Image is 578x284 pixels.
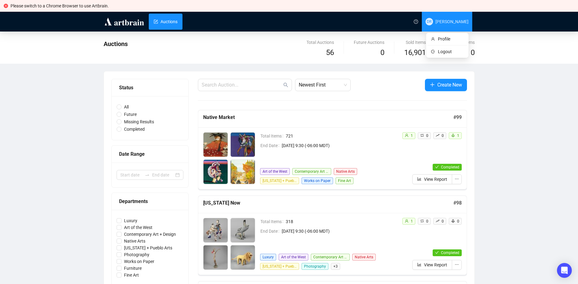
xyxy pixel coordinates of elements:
[120,172,142,178] input: Start date
[260,263,299,270] span: [US_STATE] + Pueblo Arts
[410,12,422,31] a: question-circle
[122,217,140,224] span: Luxury
[279,254,308,261] span: Art of the West
[451,219,455,223] span: rocket
[417,177,422,181] span: bar-chart
[331,263,340,270] span: + 3
[292,168,331,175] span: Contemporary Art + Design
[122,104,131,110] span: All
[431,37,435,41] span: user
[152,172,174,178] input: End date
[198,110,467,189] a: Native Market#99Total Items721End Date[DATE] 9:30 (-06:00 MDT)Art of the WestContemporary Art + D...
[334,168,357,175] span: Native Arts
[122,118,156,125] span: Missing Results
[435,19,469,24] span: [PERSON_NAME]
[283,83,288,87] span: search
[122,258,157,265] span: Works on Paper
[203,160,228,184] img: 3_01.jpg
[380,48,384,57] span: 0
[436,219,439,223] span: rise
[203,114,453,121] h5: Native Market
[557,263,572,278] div: Open Intercom Messenger
[431,50,435,53] span: logout
[302,177,333,184] span: Works on Paper
[260,177,299,184] span: [US_STATE] + Pueblo Arts
[411,219,413,223] span: 1
[404,47,426,59] span: 16,901
[260,254,276,261] span: Luxury
[122,251,152,258] span: Photography
[299,79,347,91] span: Newest First
[203,133,228,157] img: 1_01.jpg
[203,245,228,269] img: 3_01.jpg
[122,231,178,238] span: Contemporary Art + Design
[311,254,350,261] span: Contemporary Art + Design
[260,142,282,149] span: End Date
[453,114,462,121] h5: # 99
[457,134,459,138] span: 1
[286,218,397,225] span: 318
[435,165,439,169] span: check
[4,4,8,8] span: close-circle
[302,263,328,270] span: Photography
[282,228,397,235] span: [DATE] 9:30 (-06:00 MDT)
[437,81,462,89] span: Create New
[122,265,144,272] span: Furniture
[412,174,452,184] button: View Report
[326,48,334,57] span: 56
[203,199,453,207] h5: [US_STATE] Now
[260,168,290,175] span: Art of the West
[122,244,175,251] span: [US_STATE] + Pueblo Arts
[198,196,467,275] a: [US_STATE] Now#98Total Items318End Date[DATE] 9:30 (-06:00 MDT)LuxuryArt of the WestContemporary ...
[436,134,439,137] span: rise
[435,251,439,254] span: check
[451,134,455,137] span: rocket
[441,251,459,255] span: Completed
[417,262,422,267] span: bar-chart
[405,134,409,137] span: user
[411,134,413,138] span: 1
[441,165,459,169] span: Completed
[420,134,424,137] span: retweet
[414,19,418,24] span: question-circle
[122,238,148,244] span: Native Arts
[471,48,475,57] span: 0
[122,224,155,231] span: Art of the West
[420,219,424,223] span: retweet
[11,2,574,9] div: Please switch to a Chrome Browser to use Artbrain.
[404,39,426,46] div: Sold Items
[119,150,181,158] div: Date Range
[145,172,150,177] span: swap-right
[122,126,147,133] span: Completed
[306,39,334,46] div: Total Auctions
[203,218,228,242] img: 1_01.jpg
[430,82,435,87] span: plus
[427,19,432,25] span: DR
[438,48,464,55] span: Logout
[425,79,467,91] button: Create New
[442,219,444,223] span: 0
[442,134,444,138] span: 0
[119,84,181,91] div: Status
[122,111,139,118] span: Future
[286,133,397,139] span: 721
[122,272,141,278] span: Fine Art
[455,262,459,267] span: ellipsis
[405,219,409,223] span: user
[424,176,447,183] span: View Report
[282,142,397,149] span: [DATE] 9:30 (-06:00 MDT)
[260,228,282,235] span: End Date
[453,199,462,207] h5: # 98
[119,197,181,205] div: Departments
[424,261,447,268] span: View Report
[104,17,145,27] img: logo
[426,219,428,223] span: 0
[336,177,353,184] span: Fine Art
[352,254,376,261] span: Native Arts
[438,36,464,42] span: Profile
[412,260,452,270] button: View Report
[354,39,384,46] div: Future Auctions
[231,245,255,269] img: 4_01.jpg
[104,40,128,48] span: Auctions
[154,14,178,30] a: Auctions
